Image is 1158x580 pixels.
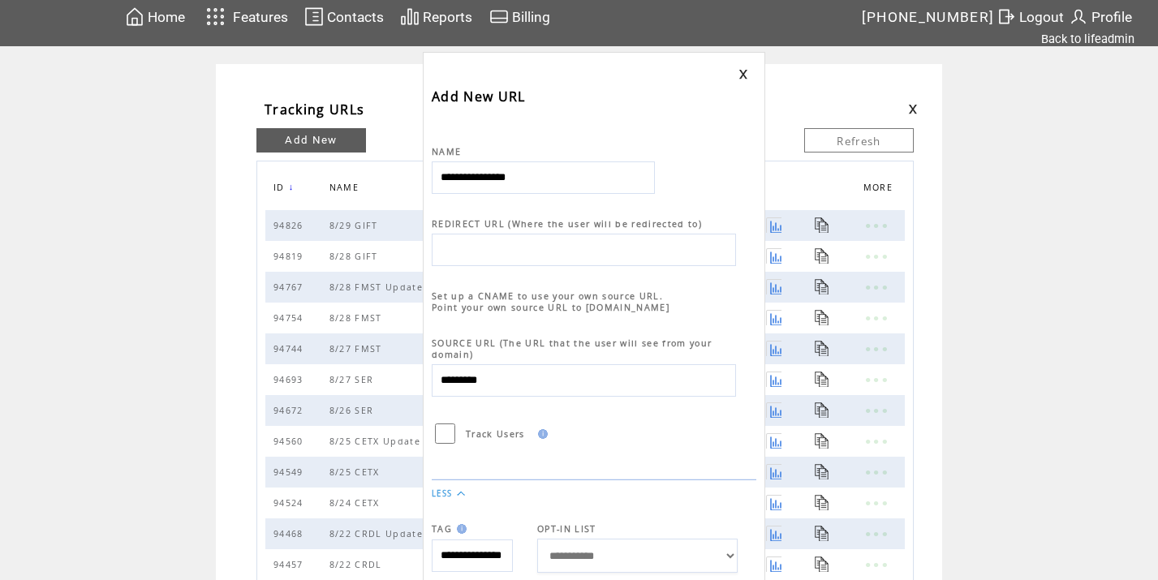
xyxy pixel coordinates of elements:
[432,337,712,360] span: SOURCE URL (The URL that the user will see from your domain)
[537,523,596,535] span: OPT-IN LIST
[466,428,525,440] span: Track Users
[432,290,663,302] span: Set up a CNAME to use your own source URL.
[432,523,452,535] span: TAG
[432,488,452,499] a: LESS
[533,429,548,439] img: help.gif
[432,88,526,105] span: Add New URL
[432,302,669,313] span: Point your own source URL to [DOMAIN_NAME]
[452,524,467,534] img: help.gif
[432,146,461,157] span: NAME
[432,218,702,230] span: REDIRECT URL (Where the user will be redirected to)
